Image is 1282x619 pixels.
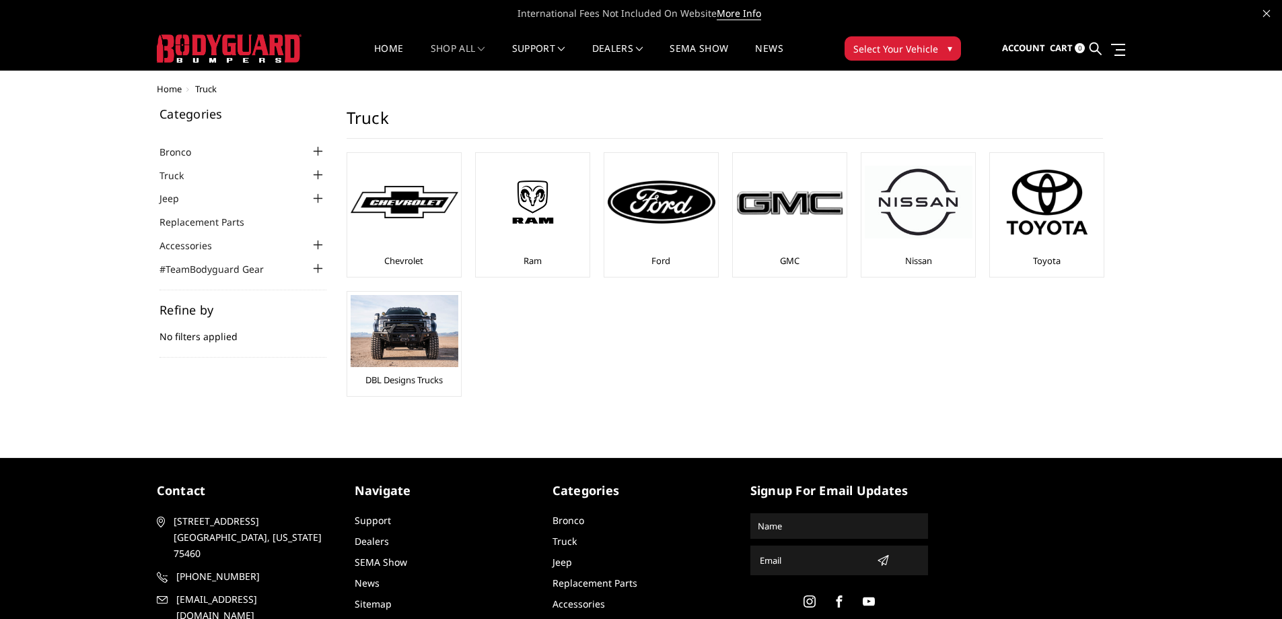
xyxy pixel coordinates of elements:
a: Replacement Parts [553,577,637,589]
a: Accessories [159,238,229,253]
h1: Truck [347,108,1103,139]
span: [STREET_ADDRESS] [GEOGRAPHIC_DATA], [US_STATE] 75460 [174,513,330,562]
a: Accessories [553,597,605,610]
input: Name [752,515,926,537]
a: Chevrolet [384,255,423,267]
a: News [755,44,783,70]
span: Cart [1050,42,1073,54]
span: Select Your Vehicle [853,42,938,56]
h5: Refine by [159,304,326,316]
h5: contact [157,482,334,500]
h5: Categories [553,482,730,500]
a: #TeamBodyguard Gear [159,262,281,276]
a: [PHONE_NUMBER] [157,568,334,585]
a: DBL Designs Trucks [365,374,443,386]
a: Dealers [355,535,389,548]
a: Replacement Parts [159,215,261,229]
button: Select Your Vehicle [845,36,961,61]
a: Toyota [1033,255,1061,267]
a: Jeep [159,191,196,205]
a: Bronco [553,514,584,527]
a: Ram [524,255,542,267]
h5: signup for email updates [750,482,928,500]
a: Cart 0 [1050,30,1085,67]
h5: Navigate [355,482,532,500]
a: Jeep [553,556,572,568]
span: ▾ [948,41,952,55]
a: Sitemap [355,597,392,610]
a: Home [157,83,182,95]
h5: Categories [159,108,326,120]
a: Nissan [905,255,932,267]
a: Ford [651,255,670,267]
a: SEMA Show [670,44,728,70]
a: Truck [553,535,577,548]
a: GMC [780,255,799,267]
a: SEMA Show [355,556,407,568]
span: Truck [195,83,217,95]
img: BODYGUARD BUMPERS [157,34,301,63]
a: Support [512,44,565,70]
a: Bronco [159,145,208,159]
a: More Info [717,7,761,20]
a: Truck [159,168,201,183]
a: Support [355,514,391,527]
span: 0 [1075,43,1085,53]
div: No filters applied [159,304,326,358]
span: Account [1002,42,1045,54]
a: News [355,577,380,589]
input: Email [754,550,871,571]
a: shop all [431,44,485,70]
a: Account [1002,30,1045,67]
a: Home [374,44,403,70]
span: [PHONE_NUMBER] [176,568,332,585]
a: Dealers [592,44,643,70]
